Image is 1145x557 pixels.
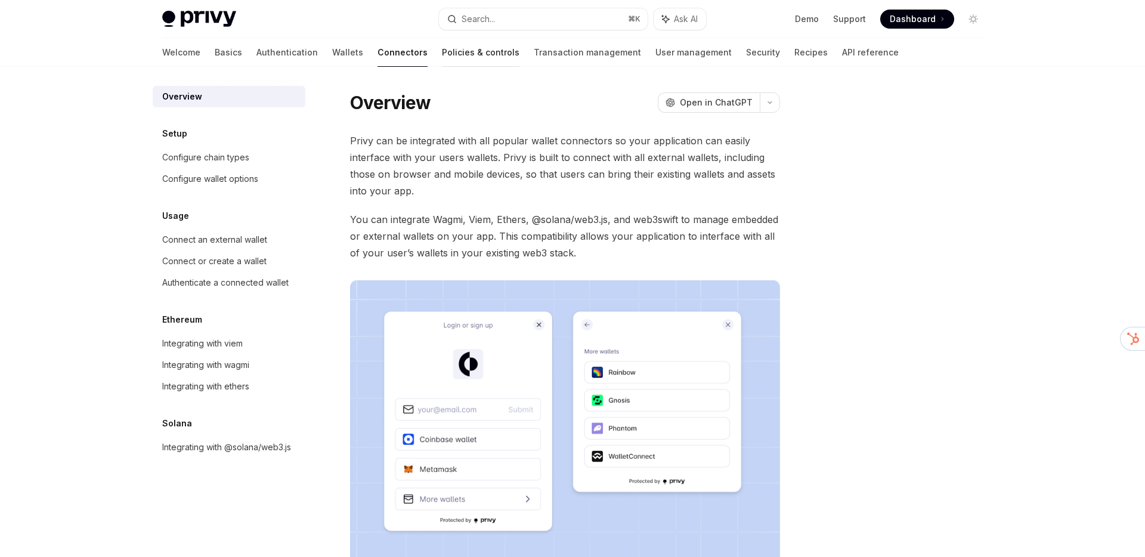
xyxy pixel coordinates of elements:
div: Connect an external wallet [162,233,267,247]
a: Transaction management [534,38,641,67]
a: User management [655,38,732,67]
button: Toggle dark mode [964,10,983,29]
h5: Solana [162,416,192,431]
a: Overview [153,86,305,107]
a: Integrating with @solana/web3.js [153,437,305,458]
span: Dashboard [890,13,936,25]
a: Authentication [256,38,318,67]
a: Basics [215,38,242,67]
div: Configure chain types [162,150,249,165]
h5: Ethereum [162,312,202,327]
span: You can integrate Wagmi, Viem, Ethers, @solana/web3.js, and web3swift to manage embedded or exter... [350,211,780,261]
a: Authenticate a connected wallet [153,272,305,293]
h1: Overview [350,92,431,113]
a: Wallets [332,38,363,67]
a: Configure chain types [153,147,305,168]
div: Integrating with viem [162,336,243,351]
div: Connect or create a wallet [162,254,267,268]
button: Search...⌘K [439,8,648,30]
h5: Setup [162,126,187,141]
a: API reference [842,38,899,67]
div: Integrating with @solana/web3.js [162,440,291,454]
a: Security [746,38,780,67]
div: Configure wallet options [162,172,258,186]
a: Recipes [794,38,828,67]
a: Connectors [377,38,428,67]
img: light logo [162,11,236,27]
a: Integrating with ethers [153,376,305,397]
button: Ask AI [654,8,706,30]
div: Search... [462,12,495,26]
a: Policies & controls [442,38,519,67]
div: Integrating with wagmi [162,358,249,372]
div: Integrating with ethers [162,379,249,394]
div: Authenticate a connected wallet [162,276,289,290]
a: Dashboard [880,10,954,29]
a: Integrating with wagmi [153,354,305,376]
span: Ask AI [674,13,698,25]
a: Support [833,13,866,25]
a: Connect or create a wallet [153,250,305,272]
a: Demo [795,13,819,25]
span: Privy can be integrated with all popular wallet connectors so your application can easily interfa... [350,132,780,199]
span: Open in ChatGPT [680,97,753,109]
a: Integrating with viem [153,333,305,354]
div: Overview [162,89,202,104]
a: Configure wallet options [153,168,305,190]
a: Welcome [162,38,200,67]
button: Open in ChatGPT [658,92,760,113]
a: Connect an external wallet [153,229,305,250]
h5: Usage [162,209,189,223]
span: ⌘ K [628,14,640,24]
